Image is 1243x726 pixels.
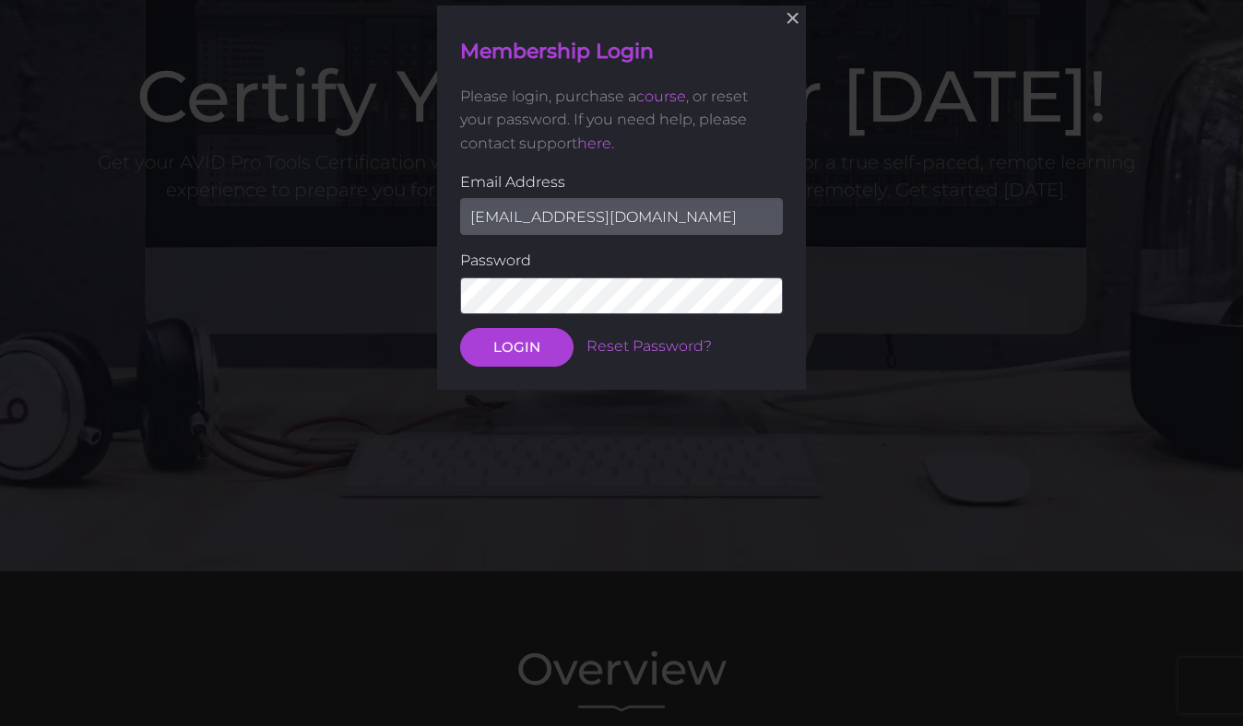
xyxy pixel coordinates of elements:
a: Reset Password? [586,337,712,355]
p: Please login, purchase a , or reset your password. If you need help, please contact support . [460,84,783,155]
a: here [577,135,611,152]
button: LOGIN [460,327,574,366]
label: Password [460,249,783,273]
h4: Membership Login [460,38,783,66]
a: course [636,87,686,104]
label: Email Address [460,170,783,193]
